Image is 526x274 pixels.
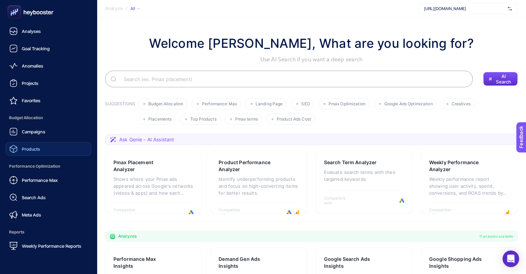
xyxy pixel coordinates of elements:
a: Weekly Performance Reports [6,239,91,253]
a: Search Ads [6,191,91,204]
span: Budget Allocation [148,101,183,107]
a: Anomalies [6,59,91,73]
span: Pmax Optimization [329,101,366,107]
h3: Weekly Performance Analyzer [429,159,488,173]
span: Campaigns [22,129,45,134]
span: Performance Max [22,177,58,183]
span: Compatible with: [429,207,460,217]
span: Ask Genie - AI Assistant [119,136,174,143]
span: Favorites [22,98,40,103]
span: [URL][DOMAIN_NAME] [424,6,505,11]
button: AI Search [483,72,518,86]
a: Pmax Placement AnalyzerShows where your Pmax ads appeared across Google's networks (videos & apps... [105,151,202,214]
span: Compatible with: [113,207,145,217]
span: Creatives [452,101,471,107]
span: Analysis [105,6,123,11]
span: Projects [22,80,38,86]
a: Products [6,142,91,156]
span: Top Products [190,117,216,122]
span: Analyses [22,28,41,34]
span: Products [22,146,40,152]
span: Analyzes [118,233,137,239]
h3: Google Shopping Ads Insights [429,256,488,269]
span: Goal Tracking [22,46,50,51]
span: Search Ads [22,195,46,200]
p: Shows where your Pmax ads appeared across Google's networks (videos & apps) and how each placemen... [113,176,194,196]
span: Feedback [4,2,26,8]
span: SEO [301,101,310,107]
p: Weekly performance report showing user activity, spend, conversions, and ROAS trends by week. [429,176,509,196]
h3: Google Search Ads Insights [324,256,383,269]
span: 11 analyzes available [479,233,513,239]
span: Compatible with: [324,196,355,205]
span: Performance Max [202,101,237,107]
img: svg%3e [508,5,512,12]
span: Budget Allocation [6,111,91,125]
a: Search Term AnalyzerEvaluate search terms with their targeted keywordsCompatible with: [316,151,413,214]
span: AI Search [495,73,512,85]
h3: Performance Max Insights [113,256,172,269]
h1: Welcome [PERSON_NAME], What are you looking for? [149,34,474,53]
a: Projects [6,76,91,90]
p: Use AI Search if you want a deep search [149,55,474,64]
h3: SUGGESTIONS [105,101,135,125]
p: Identify underperforming products and focus on high-converting items for better results. [219,176,299,196]
span: Product Ads Cost [277,117,311,122]
p: Evaluate search terms with their targeted keywords [324,169,404,183]
a: Performance Max [6,173,91,187]
span: Performance Optimization [6,159,91,173]
span: Reports [6,225,91,239]
a: Campaigns [6,125,91,139]
input: Search [118,69,467,89]
h3: Pmax Placement Analyzer [113,159,172,173]
span: Compatible with: [219,207,250,217]
h3: Search Term Analyzer [324,159,377,166]
span: Landing Page [256,101,283,107]
span: / [126,6,128,11]
span: Pmax terms [235,117,258,122]
div: All [130,6,140,11]
a: Favorites [6,94,91,107]
h3: Product Performance Analyzer [219,159,278,173]
span: Anomalies [22,63,43,69]
a: Meta Ads [6,208,91,222]
div: Open Intercom Messenger [502,250,519,267]
span: Google Ads Optimization [384,101,433,107]
span: Meta Ads [22,212,41,218]
a: Goal Tracking [6,42,91,55]
a: Weekly Performance AnalyzerWeekly performance report showing user activity, spend, conversions, a... [421,151,518,214]
h3: Demand Gen Ads Insights [219,256,277,269]
span: Placements [148,117,172,122]
a: Product Performance AnalyzerIdentify underperforming products and focus on high-converting items ... [210,151,307,214]
a: Analyses [6,24,91,38]
span: Weekly Performance Reports [22,243,81,249]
